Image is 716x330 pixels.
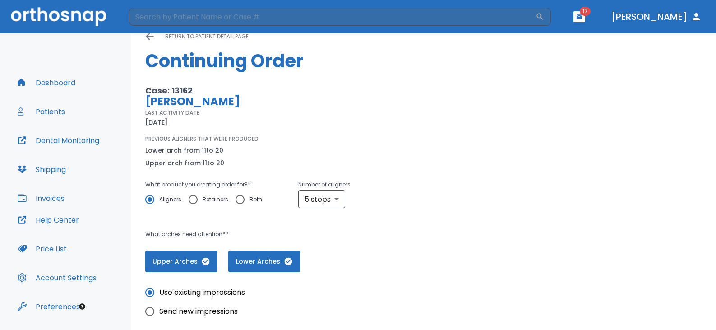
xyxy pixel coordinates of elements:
[159,287,245,298] span: Use existing impressions
[145,179,269,190] p: What product you creating order for? *
[12,101,70,122] button: Patients
[154,257,208,266] span: Upper Arches
[145,135,259,143] p: PREVIOUS ALIGNERS THAT WERE PRODUCED
[580,7,591,16] span: 17
[145,145,224,156] p: Lower arch from 11 to 20
[145,251,217,272] button: Upper Arches
[145,96,470,107] p: [PERSON_NAME]
[298,179,351,190] p: Number of aligners
[249,194,262,205] span: Both
[145,158,224,168] p: Upper arch from 11 to 20
[145,47,702,74] h1: Continuing Order
[145,85,470,96] p: Case: 13162
[237,257,291,266] span: Lower Arches
[12,209,84,231] button: Help Center
[12,267,102,288] button: Account Settings
[12,296,85,317] button: Preferences
[608,9,705,25] button: [PERSON_NAME]
[145,229,470,240] p: What arches need attention*?
[145,109,199,117] p: LAST ACTIVITY DATE
[159,306,238,317] span: Send new impressions
[78,302,86,311] div: Tooltip anchor
[145,117,168,128] p: [DATE]
[129,8,536,26] input: Search by Patient Name or Case #
[12,130,105,151] button: Dental Monitoring
[159,194,181,205] span: Aligners
[12,238,72,260] button: Price List
[12,72,81,93] button: Dashboard
[228,251,300,272] button: Lower Arches
[298,190,345,208] div: 5 steps
[165,31,249,42] p: return to patient detail page
[12,187,70,209] button: Invoices
[12,158,71,180] button: Shipping
[11,7,106,26] img: Orthosnap
[203,194,228,205] span: Retainers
